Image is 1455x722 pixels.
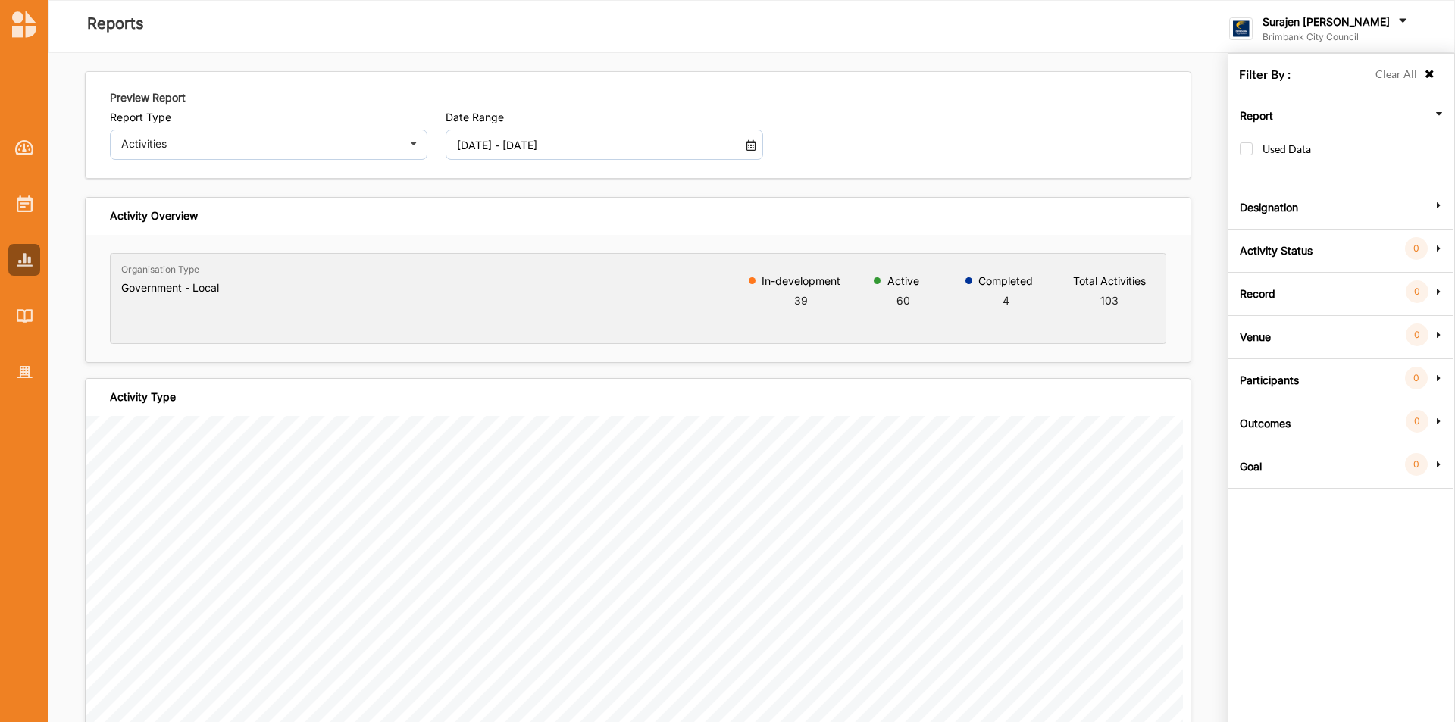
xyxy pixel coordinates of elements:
label: Organisation Type [121,264,199,276]
label: Activity Status [1240,226,1313,271]
a: Library [8,300,40,332]
div: Activity Overview [110,209,198,223]
div: Activity Type [110,390,176,404]
label: Completed [978,275,1033,287]
div: 0 [1405,237,1428,260]
input: DD MM YYYY - DD MM YYYY [449,130,735,160]
label: Preview Report [110,90,186,105]
label: Designation [1240,183,1298,228]
a: Dashboard [8,132,40,164]
h6: Government - Local [121,281,219,295]
label: Goal [1240,442,1262,487]
label: Outcomes [1240,399,1291,444]
a: Reports [8,244,40,276]
label: Report Type [110,111,427,124]
label: Brimbank City Council [1263,31,1410,43]
div: 0 [1405,453,1428,476]
img: Reports [17,253,33,266]
div: 0 [1406,280,1428,303]
a: Organisation [8,356,40,388]
a: Activities [8,188,40,220]
label: Participants [1240,355,1299,401]
label: Report [1240,91,1273,136]
div: 39 [762,292,840,308]
div: 0 [1406,323,1428,346]
label: Date Range [446,111,763,124]
label: Surajen [PERSON_NAME] [1263,15,1390,29]
label: Reports [87,11,144,36]
div: Activities [121,139,399,149]
img: logo [12,11,36,38]
label: Venue [1240,312,1271,358]
img: Dashboard [15,140,34,155]
div: 0 [1405,367,1428,389]
label: Used Data [1240,142,1311,170]
img: Library [17,309,33,322]
div: 60 [887,292,919,308]
img: logo [1229,17,1253,41]
label: In-development [762,275,840,287]
img: Organisation [17,366,33,379]
div: 0 [1406,410,1428,433]
div: 4 [978,292,1033,308]
label: Filter By : [1239,66,1291,83]
label: Active [887,275,919,287]
label: Record [1240,269,1275,314]
img: Activities [17,195,33,212]
label: Total Activities [1073,275,1146,287]
div: 103 [1073,292,1146,308]
label: Clear All [1375,66,1417,83]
